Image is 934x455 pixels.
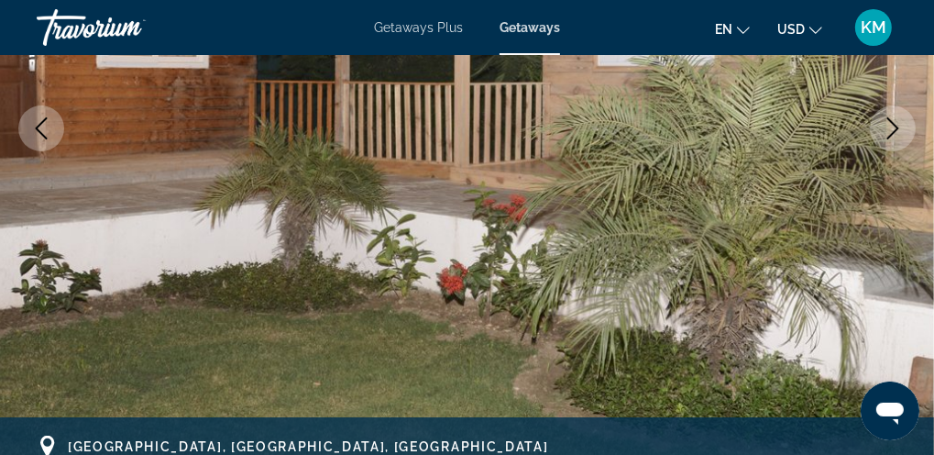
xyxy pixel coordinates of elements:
button: Change language [715,16,750,42]
a: Travorium [37,4,220,51]
button: Change currency [777,16,822,42]
button: Previous image [18,105,64,151]
iframe: Кнопка запуска окна обмена сообщениями [861,382,919,440]
span: KM [861,18,886,37]
a: Getaways Plus [374,20,463,35]
button: User Menu [850,8,897,47]
button: Next image [870,105,916,151]
span: [GEOGRAPHIC_DATA], [GEOGRAPHIC_DATA], [GEOGRAPHIC_DATA] [68,439,548,454]
a: Getaways [500,20,560,35]
span: USD [777,22,805,37]
span: en [715,22,732,37]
